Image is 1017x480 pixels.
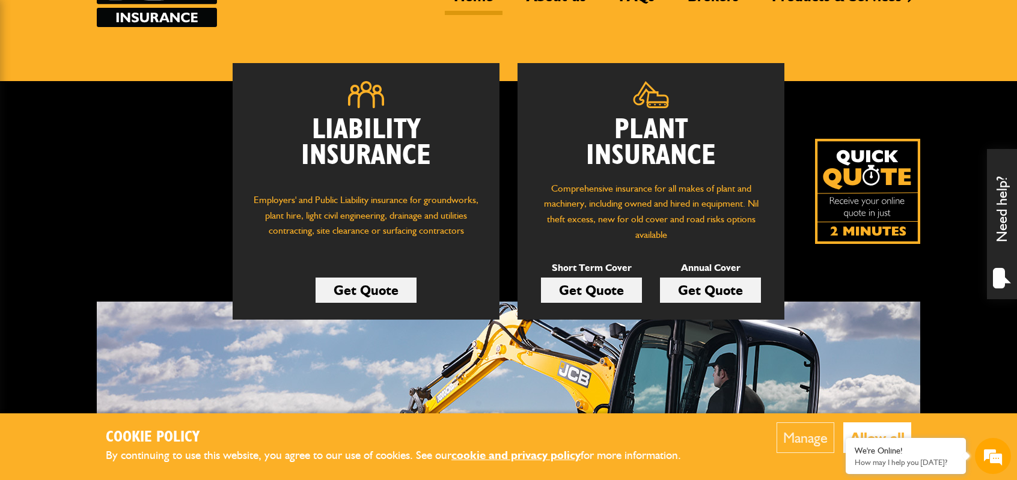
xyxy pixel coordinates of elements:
button: Allow all [843,422,911,453]
a: Get Quote [316,278,417,303]
textarea: Type your message and hit 'Enter' [16,217,219,360]
a: Get your insurance quote isn just 2-minutes [815,139,920,244]
img: d_20077148190_company_1631870298795_20077148190 [20,67,50,84]
div: Chat with us now [63,67,202,83]
a: cookie and privacy policy [451,448,581,462]
input: Enter your email address [16,147,219,173]
p: Annual Cover [660,260,761,276]
p: How may I help you today? [855,458,957,467]
div: Need help? [987,149,1017,299]
input: Enter your last name [16,111,219,138]
p: Short Term Cover [541,260,642,276]
p: Comprehensive insurance for all makes of plant and machinery, including owned and hired in equipm... [536,181,766,242]
div: Minimize live chat window [197,6,226,35]
a: Get Quote [660,278,761,303]
h2: Cookie Policy [106,428,701,447]
p: By continuing to use this website, you agree to our use of cookies. See our for more information. [106,446,701,465]
button: Manage [777,422,834,453]
p: Employers' and Public Liability insurance for groundworks, plant hire, light civil engineering, d... [251,192,481,250]
h2: Plant Insurance [536,117,766,169]
input: Enter your phone number [16,182,219,208]
em: Start Chat [163,370,218,386]
div: We're Online! [855,446,957,456]
img: Quick Quote [815,139,920,244]
h2: Liability Insurance [251,117,481,181]
a: Get Quote [541,278,642,303]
